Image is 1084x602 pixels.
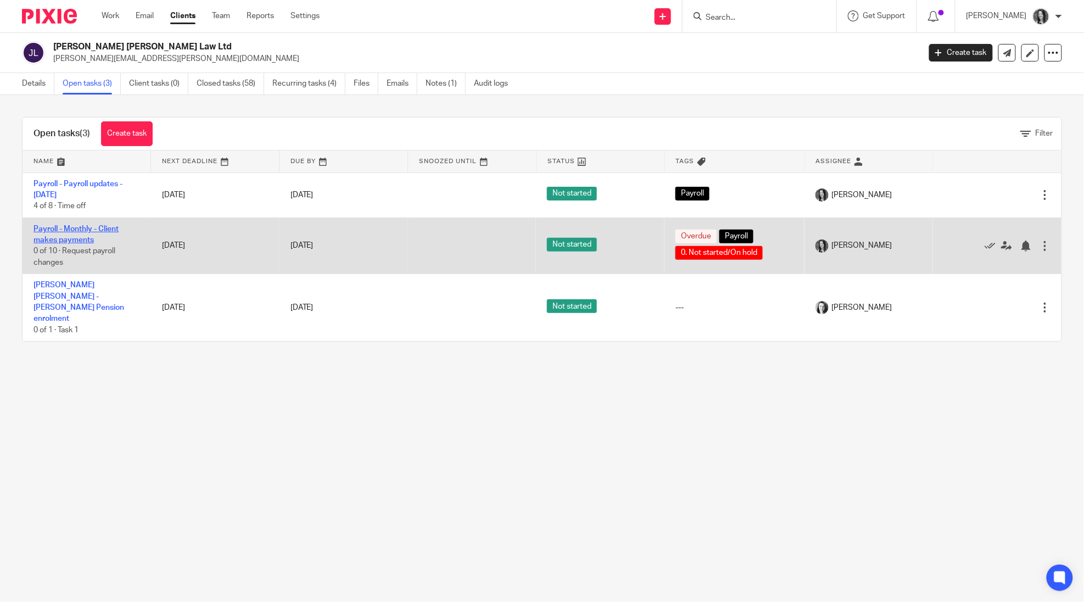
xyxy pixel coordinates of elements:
img: brodie%203%20small.jpg [815,188,829,202]
img: brodie%203%20small.jpg [815,239,829,253]
span: Tags [676,158,695,164]
a: Create task [101,121,153,146]
p: [PERSON_NAME] [966,10,1027,21]
span: Payroll [719,230,753,243]
a: Work [102,10,119,21]
span: [PERSON_NAME] [831,302,892,313]
td: [DATE] [151,172,280,218]
img: brodie%203%20small.jpg [1032,8,1050,25]
a: Open tasks (3) [63,73,121,94]
h1: Open tasks [33,128,90,140]
span: 0 of 10 · Request payroll changes [33,248,115,267]
span: Overdue [675,230,717,243]
span: [DATE] [290,191,314,199]
a: Email [136,10,154,21]
td: [DATE] [151,274,280,341]
a: Clients [170,10,195,21]
span: [PERSON_NAME] [831,189,892,200]
span: Snoozed Until [419,158,477,164]
td: [DATE] [151,218,280,274]
a: Payroll - Payroll updates - [DATE] [33,180,122,199]
a: Mark as done [985,240,1001,251]
p: [PERSON_NAME][EMAIL_ADDRESS][PERSON_NAME][DOMAIN_NAME] [53,53,913,64]
span: Status [547,158,575,164]
span: 0 of 1 · Task 1 [33,326,79,334]
h2: [PERSON_NAME] [PERSON_NAME] Law Ltd [53,41,741,53]
span: Not started [547,238,597,252]
div: --- [675,302,794,313]
a: Details [22,73,54,94]
a: Create task [929,44,993,62]
a: Emails [387,73,417,94]
img: Pixie [22,9,77,24]
span: 0. Not started/On hold [675,246,763,260]
span: Payroll [675,187,709,200]
a: Audit logs [474,73,516,94]
span: Not started [547,299,597,313]
span: [DATE] [290,242,314,250]
a: [PERSON_NAME] [PERSON_NAME] - [PERSON_NAME] Pension enrolment [33,281,124,322]
span: 4 of 8 · Time off [33,202,86,210]
img: svg%3E [22,41,45,64]
a: Client tasks (0) [129,73,188,94]
span: Not started [547,187,597,200]
a: Notes (1) [426,73,466,94]
span: [DATE] [290,304,314,311]
span: [PERSON_NAME] [831,240,892,251]
img: T1JH8BBNX-UMG48CW64-d2649b4fbe26-512.png [815,301,829,314]
a: Team [212,10,230,21]
span: Filter [1036,130,1053,137]
a: Settings [290,10,320,21]
a: Reports [247,10,274,21]
a: Payroll - Monthly - Client makes payments [33,225,119,244]
span: (3) [80,129,90,138]
a: Files [354,73,378,94]
a: Recurring tasks (4) [272,73,345,94]
a: Closed tasks (58) [197,73,264,94]
span: Get Support [863,12,906,20]
input: Search [705,13,803,23]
